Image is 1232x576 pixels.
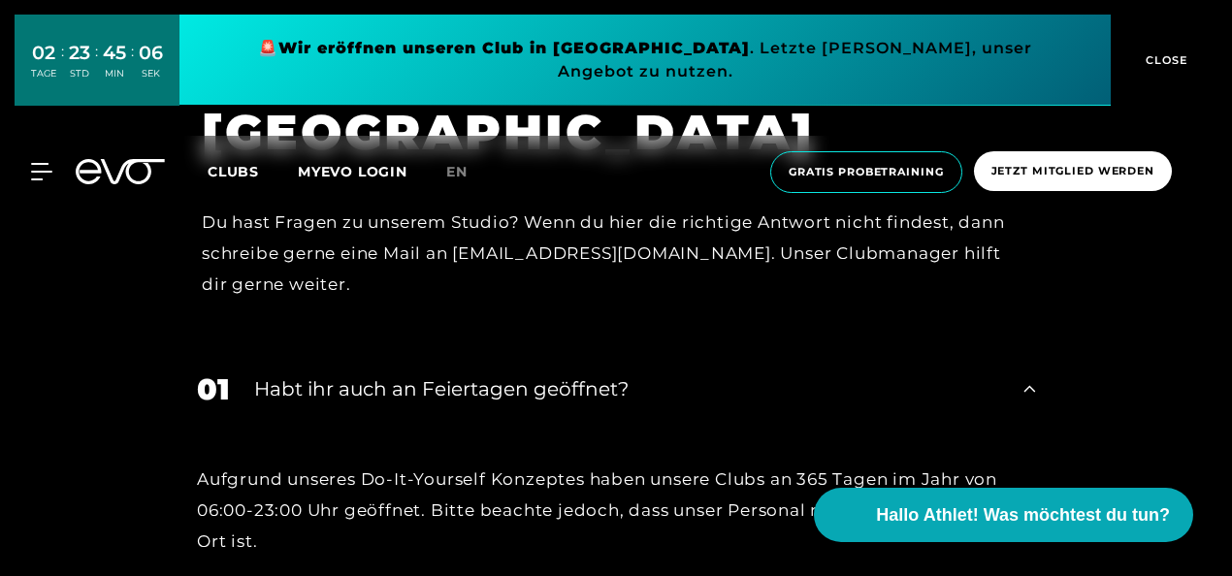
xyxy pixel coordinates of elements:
div: STD [69,67,90,80]
a: Clubs [208,162,298,180]
a: en [446,161,491,183]
div: : [131,41,134,92]
a: MYEVO LOGIN [298,163,407,180]
span: Hallo Athlet! Was möchtest du tun? [876,502,1170,528]
a: Gratis Probetraining [764,151,968,193]
a: Jetzt Mitglied werden [968,151,1178,193]
div: 45 [103,39,126,67]
div: Aufgrund unseres Do-It-Yourself Konzeptes haben unsere Clubs an 365 Tagen im Jahr von 06:00-23:00... [197,464,1035,558]
button: Hallo Athlet! Was möchtest du tun? [814,488,1193,542]
span: CLOSE [1141,51,1188,69]
div: MIN [103,67,126,80]
div: 23 [69,39,90,67]
span: Clubs [208,163,259,180]
span: Jetzt Mitglied werden [991,163,1154,179]
div: SEK [139,67,163,80]
button: CLOSE [1111,15,1217,106]
div: : [61,41,64,92]
div: : [95,41,98,92]
div: 01 [197,368,230,411]
div: Du hast Fragen zu unserem Studio? Wenn du hier die richtige Antwort nicht findest, dann schreibe ... [202,207,1006,301]
span: Gratis Probetraining [789,164,944,180]
div: 02 [31,39,56,67]
div: TAGE [31,67,56,80]
span: en [446,163,468,180]
div: Habt ihr auch an Feiertagen geöffnet? [254,374,999,403]
div: 06 [139,39,163,67]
